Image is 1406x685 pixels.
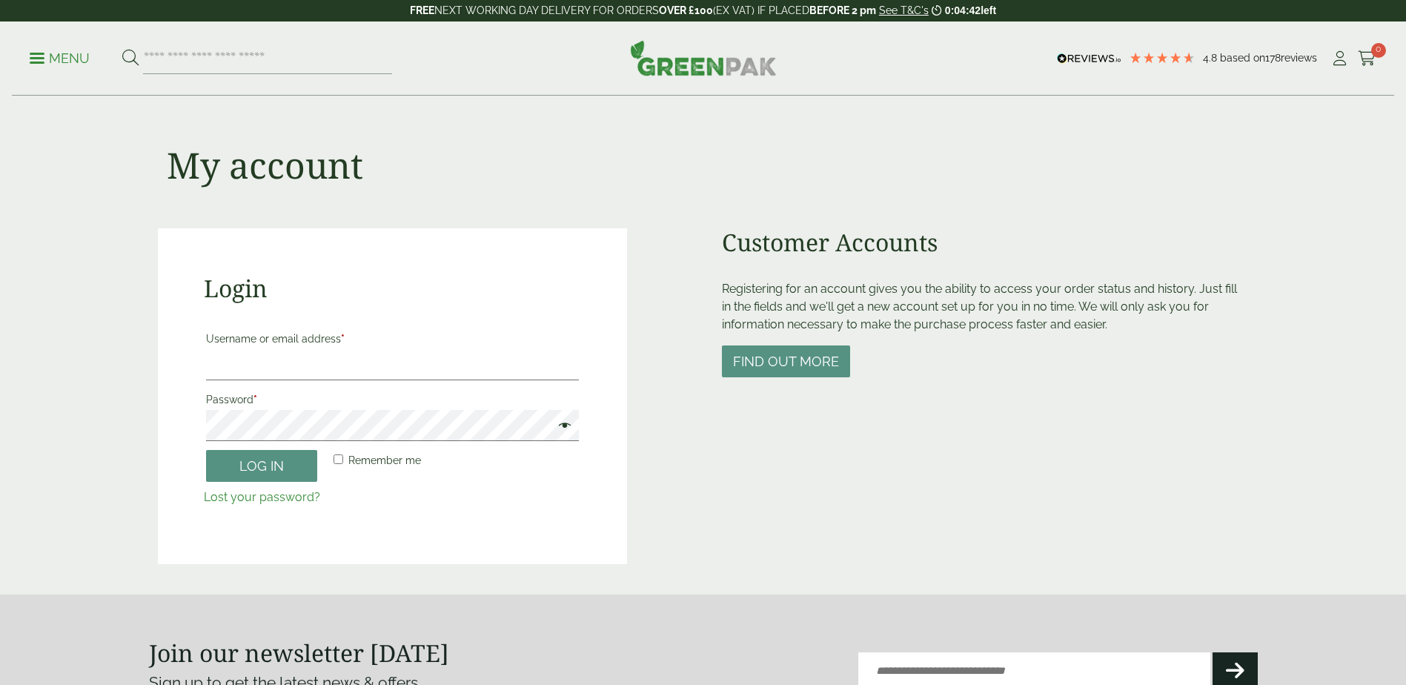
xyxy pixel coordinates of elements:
div: 4.78 Stars [1129,51,1196,64]
h2: Login [204,274,581,302]
button: Log in [206,450,317,482]
a: Menu [30,50,90,64]
span: 0:04:42 [945,4,981,16]
span: left [981,4,996,16]
span: reviews [1281,52,1317,64]
img: REVIEWS.io [1057,53,1121,64]
input: Remember me [334,454,343,464]
label: Username or email address [206,328,579,349]
h1: My account [167,144,363,187]
button: Find out more [722,345,850,377]
span: 0 [1371,43,1386,58]
span: 4.8 [1203,52,1220,64]
p: Menu [30,50,90,67]
i: My Account [1330,51,1349,66]
a: Find out more [722,355,850,369]
label: Password [206,389,579,410]
img: GreenPak Supplies [630,40,777,76]
strong: FREE [410,4,434,16]
span: 178 [1265,52,1281,64]
strong: BEFORE 2 pm [809,4,876,16]
span: Based on [1220,52,1265,64]
p: Registering for an account gives you the ability to access your order status and history. Just fi... [722,280,1249,334]
h2: Customer Accounts [722,228,1249,257]
a: See T&C's [879,4,929,16]
i: Cart [1358,51,1376,66]
a: 0 [1358,47,1376,70]
strong: OVER £100 [659,4,713,16]
a: Lost your password? [204,490,320,504]
span: Remember me [348,454,421,466]
strong: Join our newsletter [DATE] [149,637,449,669]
